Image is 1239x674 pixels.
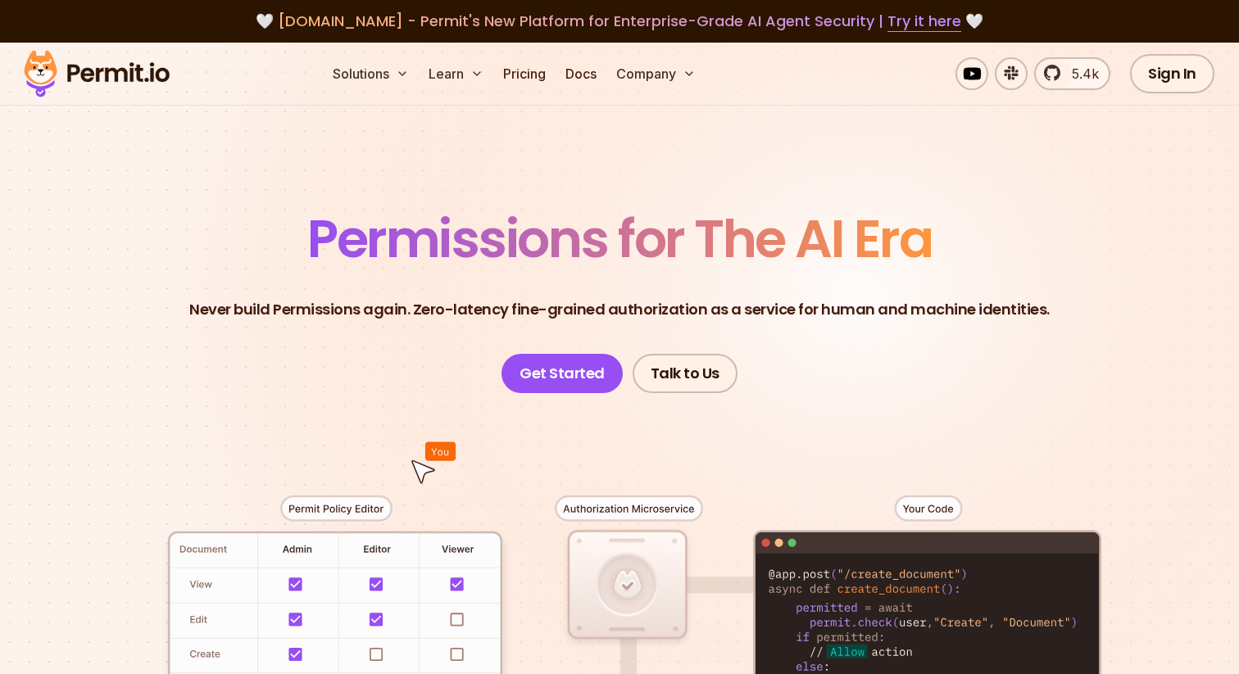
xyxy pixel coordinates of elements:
[633,354,737,393] a: Talk to Us
[189,298,1050,321] p: Never build Permissions again. Zero-latency fine-grained authorization as a service for human and...
[326,57,415,90] button: Solutions
[1034,57,1110,90] a: 5.4k
[497,57,552,90] a: Pricing
[887,11,961,32] a: Try it here
[1062,64,1099,84] span: 5.4k
[16,46,177,102] img: Permit logo
[278,11,961,31] span: [DOMAIN_NAME] - Permit's New Platform for Enterprise-Grade AI Agent Security |
[501,354,623,393] a: Get Started
[307,202,932,275] span: Permissions for The AI Era
[1130,54,1214,93] a: Sign In
[559,57,603,90] a: Docs
[422,57,490,90] button: Learn
[610,57,702,90] button: Company
[39,10,1200,33] div: 🤍 🤍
